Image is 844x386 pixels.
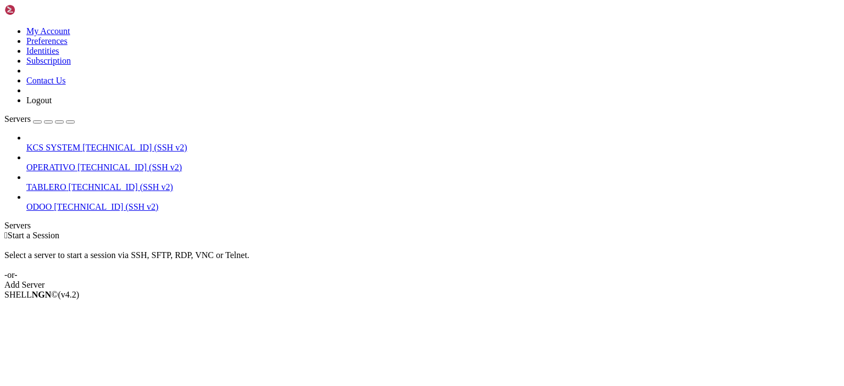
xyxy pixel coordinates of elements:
span: [TECHNICAL_ID] (SSH v2) [69,182,173,192]
li: KCS SYSTEM [TECHNICAL_ID] (SSH v2) [26,133,840,153]
li: ODOO [TECHNICAL_ID] (SSH v2) [26,192,840,212]
img: Shellngn [4,4,68,15]
span: KCS SYSTEM [26,143,80,152]
span: SHELL © [4,290,79,299]
span:  [4,231,8,240]
span: [TECHNICAL_ID] (SSH v2) [82,143,187,152]
li: OPERATIVO [TECHNICAL_ID] (SSH v2) [26,153,840,172]
span: Servers [4,114,31,124]
span: ODOO [26,202,52,211]
a: Subscription [26,56,71,65]
a: OPERATIVO [TECHNICAL_ID] (SSH v2) [26,163,840,172]
a: Identities [26,46,59,55]
div: Select a server to start a session via SSH, SFTP, RDP, VNC or Telnet. -or- [4,240,840,280]
li: TABLERO [TECHNICAL_ID] (SSH v2) [26,172,840,192]
a: My Account [26,26,70,36]
a: Preferences [26,36,68,46]
span: OPERATIVO [26,163,75,172]
span: [TECHNICAL_ID] (SSH v2) [54,202,158,211]
a: Servers [4,114,75,124]
a: TABLERO [TECHNICAL_ID] (SSH v2) [26,182,840,192]
a: KCS SYSTEM [TECHNICAL_ID] (SSH v2) [26,143,840,153]
span: Start a Session [8,231,59,240]
div: Servers [4,221,840,231]
span: [TECHNICAL_ID] (SSH v2) [77,163,182,172]
a: Logout [26,96,52,105]
span: 4.2.0 [58,290,80,299]
a: Contact Us [26,76,66,85]
div: Add Server [4,280,840,290]
b: NGN [32,290,52,299]
a: ODOO [TECHNICAL_ID] (SSH v2) [26,202,840,212]
span: TABLERO [26,182,66,192]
